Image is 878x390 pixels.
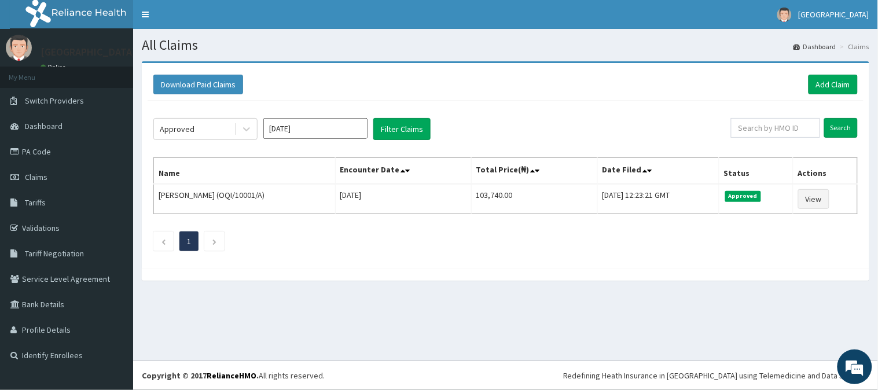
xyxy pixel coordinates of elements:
[25,95,84,106] span: Switch Providers
[725,191,762,201] span: Approved
[187,236,191,246] a: Page 1 is your current page
[798,189,829,209] a: View
[471,158,597,185] th: Total Price(₦)
[207,370,256,381] a: RelianceHMO
[161,236,166,246] a: Previous page
[212,236,217,246] a: Next page
[809,75,858,94] a: Add Claim
[154,158,336,185] th: Name
[67,120,160,237] span: We're online!
[597,158,719,185] th: Date Filed
[21,58,47,87] img: d_794563401_company_1708531726252_794563401
[6,35,32,61] img: User Image
[471,184,597,214] td: 103,740.00
[799,9,869,20] span: [GEOGRAPHIC_DATA]
[263,118,368,139] input: Select Month and Year
[793,158,857,185] th: Actions
[777,8,792,22] img: User Image
[153,75,243,94] button: Download Paid Claims
[160,123,194,135] div: Approved
[335,184,471,214] td: [DATE]
[719,158,793,185] th: Status
[793,42,836,51] a: Dashboard
[373,118,431,140] button: Filter Claims
[25,248,84,259] span: Tariff Negotiation
[824,118,858,138] input: Search
[25,172,47,182] span: Claims
[41,63,68,71] a: Online
[597,184,719,214] td: [DATE] 12:23:21 GMT
[731,118,820,138] input: Search by HMO ID
[133,360,878,390] footer: All rights reserved.
[154,184,336,214] td: [PERSON_NAME] (OQI/10001/A)
[142,38,869,53] h1: All Claims
[563,370,869,381] div: Redefining Heath Insurance in [GEOGRAPHIC_DATA] using Telemedicine and Data Science!
[25,121,63,131] span: Dashboard
[837,42,869,51] li: Claims
[60,65,194,80] div: Chat with us now
[6,264,221,304] textarea: Type your message and hit 'Enter'
[190,6,218,34] div: Minimize live chat window
[142,370,259,381] strong: Copyright © 2017 .
[41,47,136,57] p: [GEOGRAPHIC_DATA]
[25,197,46,208] span: Tariffs
[335,158,471,185] th: Encounter Date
